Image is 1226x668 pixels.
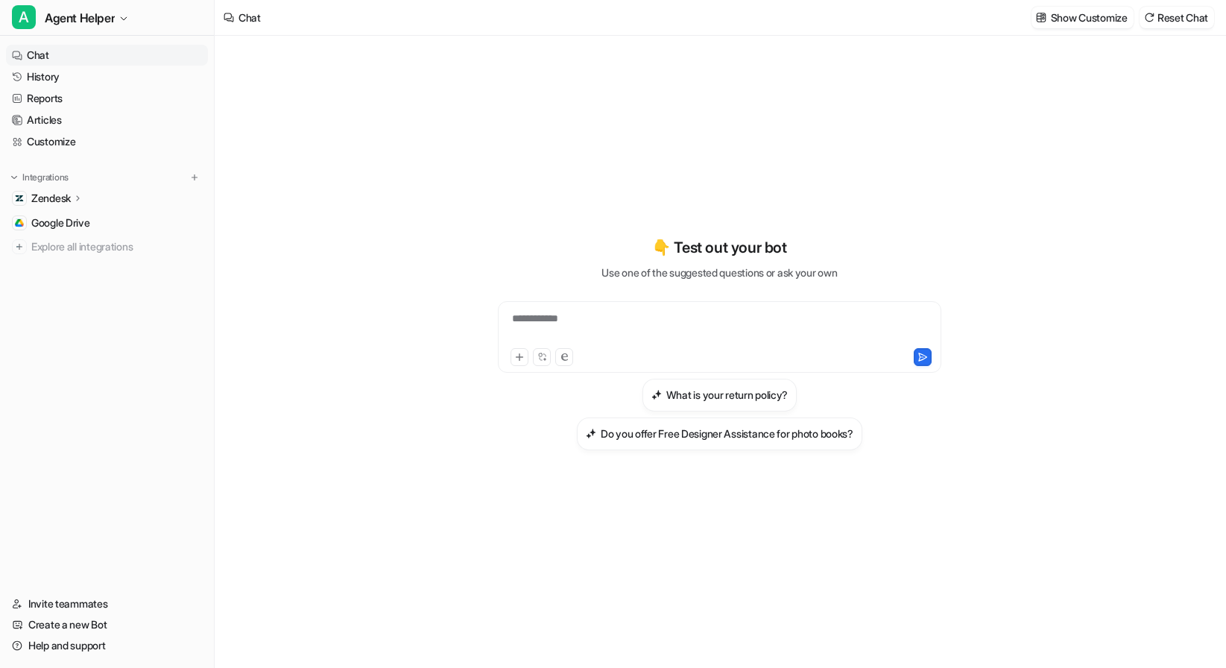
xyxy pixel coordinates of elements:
[6,110,208,130] a: Articles
[1144,12,1154,23] img: reset
[666,387,788,403] h3: What is your return policy?
[15,218,24,227] img: Google Drive
[6,212,208,233] a: Google DriveGoogle Drive
[6,45,208,66] a: Chat
[6,593,208,614] a: Invite teammates
[189,172,200,183] img: menu_add.svg
[31,235,202,259] span: Explore all integrations
[642,379,797,412] button: What is your return policy?What is your return policy?
[45,7,115,28] span: Agent Helper
[1140,7,1214,28] button: Reset Chat
[1036,12,1046,23] img: customize
[6,236,208,257] a: Explore all integrations
[6,131,208,152] a: Customize
[1031,7,1134,28] button: Show Customize
[22,171,69,183] p: Integrations
[601,265,837,280] p: Use one of the suggested questions or ask your own
[6,170,73,185] button: Integrations
[6,66,208,87] a: History
[6,635,208,656] a: Help and support
[601,426,853,441] h3: Do you offer Free Designer Assistance for photo books?
[652,236,786,259] p: 👇 Test out your bot
[12,239,27,254] img: explore all integrations
[1051,10,1128,25] p: Show Customize
[31,191,71,206] p: Zendesk
[31,215,90,230] span: Google Drive
[15,194,24,203] img: Zendesk
[586,428,596,439] img: Do you offer Free Designer Assistance for photo books?
[9,172,19,183] img: expand menu
[6,88,208,109] a: Reports
[12,5,36,29] span: A
[6,614,208,635] a: Create a new Bot
[651,389,662,400] img: What is your return policy?
[238,10,261,25] div: Chat
[577,417,862,450] button: Do you offer Free Designer Assistance for photo books?Do you offer Free Designer Assistance for p...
